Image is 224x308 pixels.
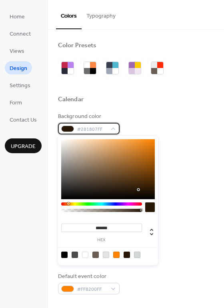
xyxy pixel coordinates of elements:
[61,252,68,258] div: rgb(0, 0, 0)
[5,27,36,40] a: Connect
[10,99,22,107] span: Form
[5,138,42,153] button: Upgrade
[77,125,107,134] span: #281807FF
[58,272,118,281] div: Default event color
[58,112,118,121] div: Background color
[10,13,25,21] span: Home
[5,78,35,92] a: Settings
[11,142,36,151] span: Upgrade
[5,10,30,23] a: Home
[10,82,30,90] span: Settings
[5,44,29,57] a: Views
[77,285,107,294] span: #FF8200FF
[92,252,99,258] div: rgb(106, 93, 83)
[5,96,27,109] a: Form
[103,252,109,258] div: rgb(230, 228, 226)
[72,252,78,258] div: rgb(75, 75, 75)
[10,47,24,56] span: Views
[113,252,120,258] div: rgb(255, 130, 0)
[10,30,31,38] span: Connect
[5,113,42,126] a: Contact Us
[58,96,84,104] div: Calendar
[5,61,32,74] a: Design
[82,252,88,258] div: rgb(255, 255, 255)
[61,238,142,242] label: hex
[124,252,130,258] div: rgb(40, 24, 7)
[10,116,37,124] span: Contact Us
[134,252,140,258] div: rgb(213, 216, 216)
[10,64,27,73] span: Design
[58,42,96,50] div: Color Presets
